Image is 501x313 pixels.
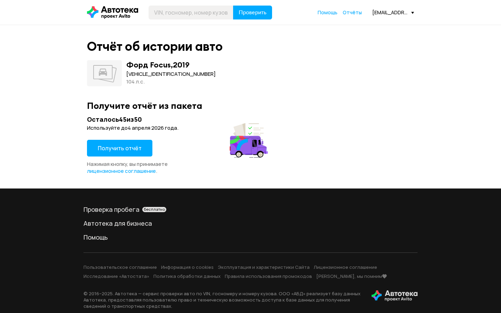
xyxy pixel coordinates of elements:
button: Получить отчёт [87,140,152,156]
input: VIN, госномер, номер кузова [149,6,233,19]
div: Получите отчёт из пакета [87,100,414,111]
a: лицензионное соглашение [87,168,156,175]
div: [EMAIL_ADDRESS][DOMAIN_NAME] [372,9,414,16]
a: Политика обработки данных [153,273,221,279]
div: 104 л.c. [126,78,216,86]
a: [PERSON_NAME], мы помним [316,273,387,279]
span: лицензионное соглашение [87,167,156,175]
div: Форд Focus , 2019 [126,60,190,69]
a: Информация о cookies [161,264,214,270]
p: © 2016– 2025 . Автотека — сервис проверки авто по VIN, госномеру и номеру кузова. ООО «АБД» реали... [83,290,360,309]
a: Исследование «Автостата» [83,273,149,279]
div: [VEHICLE_IDENTIFICATION_NUMBER] [126,70,216,78]
a: Отчёты [343,9,362,16]
button: Проверить [233,6,272,19]
div: Отчёт об истории авто [87,39,223,54]
a: Эксплуатация и характеристики Сайта [218,264,310,270]
a: Пользовательское соглашение [83,264,157,270]
div: Используйте до 4 апреля 2026 года . [87,125,270,131]
span: Получить отчёт [98,144,142,152]
div: Осталось 45 из 50 [87,115,270,124]
a: Лицензионное соглашение [314,264,377,270]
div: Проверка пробега [83,205,417,214]
a: Автотека для бизнеса [83,219,417,227]
img: tWS6KzJlK1XUpy65r7uaHVIs4JI6Dha8Nraz9T2hA03BhoCc4MtbvZCxBLwJIh+mQSIAkLBJpqMoKVdP8sONaFJLCz6I0+pu7... [372,290,417,302]
span: бесплатно [144,207,165,212]
span: Проверить [239,10,267,15]
span: Нажимая кнопку, вы принимаете . [87,160,168,175]
a: Проверка пробегабесплатно [83,205,417,214]
a: Помощь [318,9,337,16]
a: Правила использования промокодов [225,273,312,279]
a: Помощь [83,233,417,241]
